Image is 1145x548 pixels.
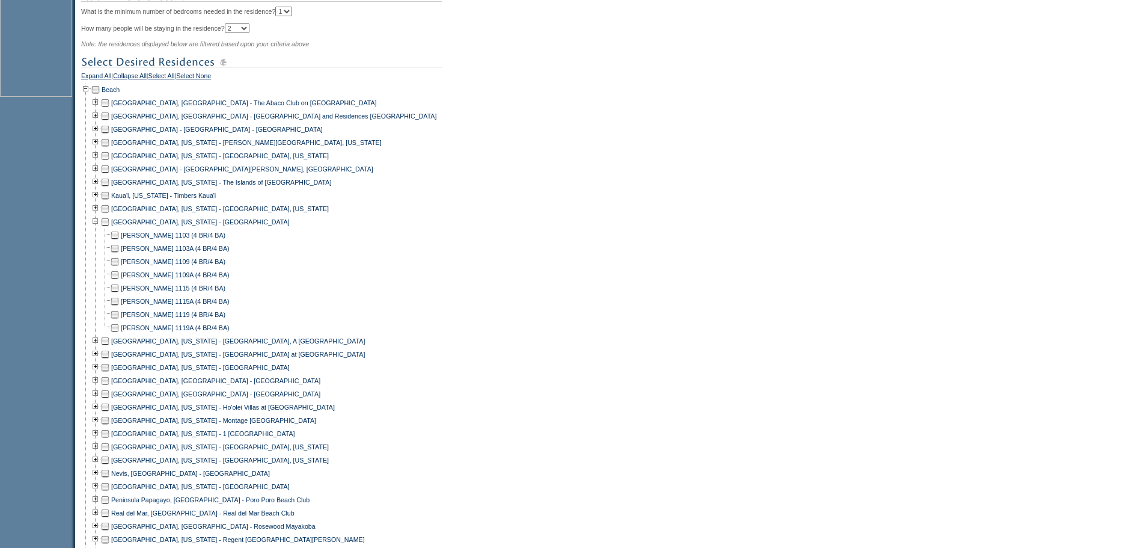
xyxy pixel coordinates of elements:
a: [GEOGRAPHIC_DATA], [US_STATE] - [GEOGRAPHIC_DATA] at [GEOGRAPHIC_DATA] [111,351,365,358]
a: [PERSON_NAME] 1109A (4 BR/4 BA) [121,271,230,279]
a: [PERSON_NAME] 1119 (4 BR/4 BA) [121,311,225,318]
a: [GEOGRAPHIC_DATA], [US_STATE] - [GEOGRAPHIC_DATA], [US_STATE] [111,152,329,159]
a: Collapse All [113,72,147,83]
a: [GEOGRAPHIC_DATA] - [GEOGRAPHIC_DATA] - [GEOGRAPHIC_DATA] [111,126,323,133]
a: [GEOGRAPHIC_DATA], [GEOGRAPHIC_DATA] - The Abaco Club on [GEOGRAPHIC_DATA] [111,99,377,106]
a: [GEOGRAPHIC_DATA], [US_STATE] - [GEOGRAPHIC_DATA] [111,364,290,371]
a: [GEOGRAPHIC_DATA], [US_STATE] - Ho'olei Villas at [GEOGRAPHIC_DATA] [111,404,335,411]
a: [PERSON_NAME] 1103 (4 BR/4 BA) [121,232,225,239]
a: [GEOGRAPHIC_DATA], [GEOGRAPHIC_DATA] - [GEOGRAPHIC_DATA] [111,377,320,384]
a: [GEOGRAPHIC_DATA], [GEOGRAPHIC_DATA] - [GEOGRAPHIC_DATA] [111,390,320,398]
a: [GEOGRAPHIC_DATA], [US_STATE] - [GEOGRAPHIC_DATA], [US_STATE] [111,443,329,451]
a: [PERSON_NAME] 1109 (4 BR/4 BA) [121,258,225,265]
a: Beach [102,86,120,93]
a: [GEOGRAPHIC_DATA], [US_STATE] - 1 [GEOGRAPHIC_DATA] [111,430,295,437]
a: [GEOGRAPHIC_DATA], [GEOGRAPHIC_DATA] - Rosewood Mayakoba [111,523,316,530]
a: [GEOGRAPHIC_DATA] - [GEOGRAPHIC_DATA][PERSON_NAME], [GEOGRAPHIC_DATA] [111,165,373,173]
a: [GEOGRAPHIC_DATA], [US_STATE] - [PERSON_NAME][GEOGRAPHIC_DATA], [US_STATE] [111,139,382,146]
a: [PERSON_NAME] 1103A (4 BR/4 BA) [121,245,230,252]
a: Nevis, [GEOGRAPHIC_DATA] - [GEOGRAPHIC_DATA] [111,470,270,477]
a: [PERSON_NAME] 1115 (4 BR/4 BA) [121,285,225,292]
a: [PERSON_NAME] 1119A (4 BR/4 BA) [121,324,230,331]
a: [GEOGRAPHIC_DATA], [US_STATE] - Regent [GEOGRAPHIC_DATA][PERSON_NAME] [111,536,365,543]
a: [GEOGRAPHIC_DATA], [US_STATE] - Montage [GEOGRAPHIC_DATA] [111,417,316,424]
a: Kaua'i, [US_STATE] - Timbers Kaua'i [111,192,216,199]
a: [GEOGRAPHIC_DATA], [US_STATE] - [GEOGRAPHIC_DATA], A [GEOGRAPHIC_DATA] [111,337,365,345]
a: [GEOGRAPHIC_DATA], [US_STATE] - [GEOGRAPHIC_DATA], [US_STATE] [111,457,329,464]
a: [GEOGRAPHIC_DATA], [US_STATE] - The Islands of [GEOGRAPHIC_DATA] [111,179,331,186]
a: [GEOGRAPHIC_DATA], [US_STATE] - [GEOGRAPHIC_DATA] [111,218,290,226]
a: Peninsula Papagayo, [GEOGRAPHIC_DATA] - Poro Poro Beach Club [111,496,310,503]
a: Select None [176,72,211,83]
span: Note: the residences displayed below are filtered based upon your criteria above [81,40,309,48]
a: [GEOGRAPHIC_DATA], [US_STATE] - [GEOGRAPHIC_DATA], [US_STATE] [111,205,329,212]
a: Real del Mar, [GEOGRAPHIC_DATA] - Real del Mar Beach Club [111,510,295,517]
a: Expand All [81,72,111,83]
a: [GEOGRAPHIC_DATA], [US_STATE] - [GEOGRAPHIC_DATA] [111,483,290,490]
a: [GEOGRAPHIC_DATA], [GEOGRAPHIC_DATA] - [GEOGRAPHIC_DATA] and Residences [GEOGRAPHIC_DATA] [111,112,436,120]
div: | | | [81,72,463,83]
a: Select All [148,72,175,83]
a: [PERSON_NAME] 1115A (4 BR/4 BA) [121,298,230,305]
